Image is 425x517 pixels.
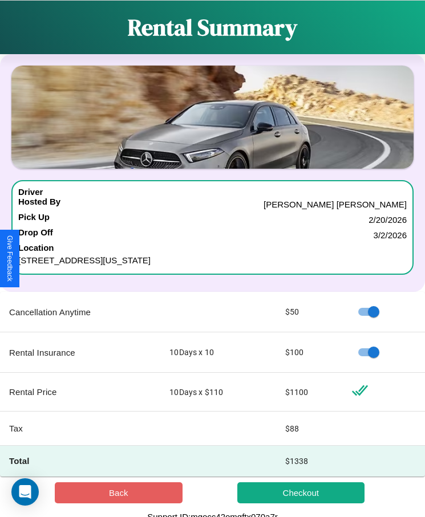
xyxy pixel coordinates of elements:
[18,212,50,227] h4: Pick Up
[160,373,276,412] td: 10 Days x $ 110
[18,253,407,268] p: [STREET_ADDRESS][US_STATE]
[276,446,343,477] td: $ 1338
[374,227,407,243] p: 3 / 2 / 2026
[160,332,276,373] td: 10 Days x 10
[18,227,53,243] h4: Drop Off
[237,482,365,503] button: Checkout
[18,243,407,253] h4: Location
[264,197,407,212] p: [PERSON_NAME] [PERSON_NAME]
[369,212,407,227] p: 2 / 20 / 2026
[276,373,343,412] td: $ 1100
[128,12,297,43] h1: Rental Summary
[9,421,151,436] p: Tax
[11,478,39,506] div: Open Intercom Messenger
[9,455,151,467] h4: Total
[55,482,183,503] button: Back
[9,304,151,320] p: Cancellation Anytime
[9,384,151,400] p: Rental Price
[9,345,151,360] p: Rental Insurance
[276,292,343,332] td: $ 50
[6,235,14,282] div: Give Feedback
[18,197,60,212] h4: Hosted By
[18,187,43,197] h4: Driver
[276,332,343,373] td: $ 100
[276,412,343,446] td: $ 88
